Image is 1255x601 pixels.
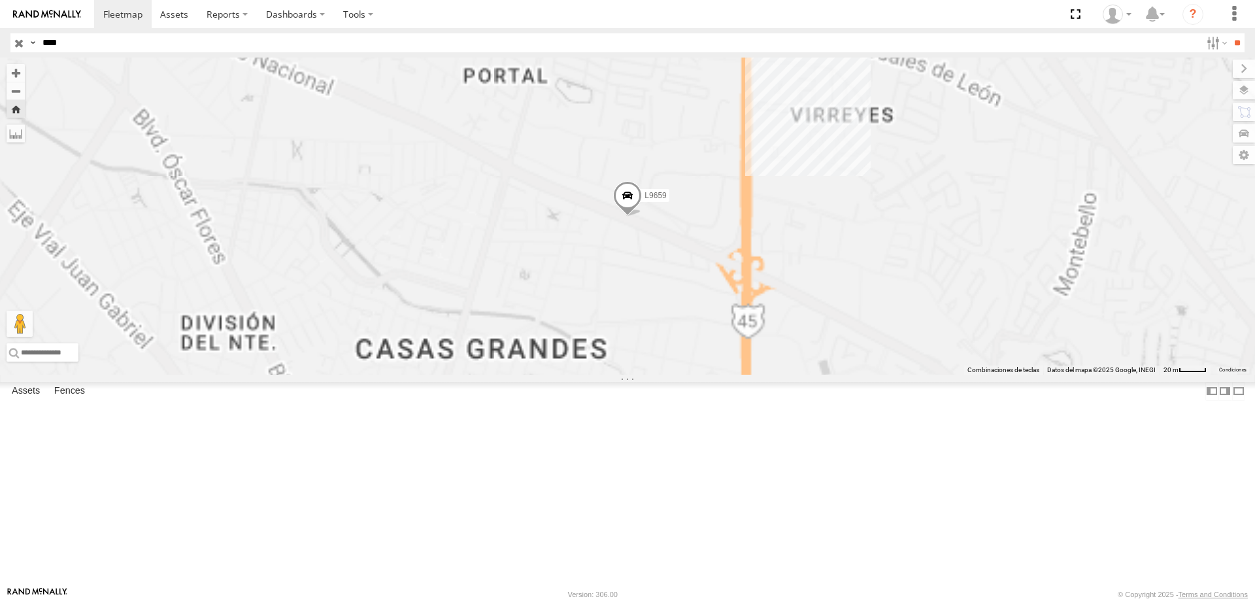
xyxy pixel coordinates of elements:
[1201,33,1230,52] label: Search Filter Options
[1182,4,1203,25] i: ?
[5,382,46,400] label: Assets
[644,191,666,200] span: L9659
[7,124,25,143] label: Measure
[7,64,25,82] button: Zoom in
[27,33,38,52] label: Search Query
[48,382,92,400] label: Fences
[1160,366,1211,375] button: Escala del mapa: 20 m por 39 píxeles
[1233,146,1255,164] label: Map Settings
[1163,366,1179,373] span: 20 m
[7,588,67,601] a: Visit our Website
[13,10,81,19] img: rand-logo.svg
[7,82,25,100] button: Zoom out
[1098,5,1136,24] div: MANUEL HERNANDEZ
[1205,382,1218,401] label: Dock Summary Table to the Left
[1179,591,1248,598] a: Terms and Conditions
[7,100,25,118] button: Zoom Home
[1218,382,1231,401] label: Dock Summary Table to the Right
[7,311,33,337] button: Arrastra el hombrecito naranja al mapa para abrir Street View
[967,366,1039,375] button: Combinaciones de teclas
[1047,366,1156,373] span: Datos del mapa ©2025 Google, INEGI
[1219,368,1247,373] a: Condiciones (se abre en una nueva pestaña)
[1118,591,1248,598] div: © Copyright 2025 -
[568,591,618,598] div: Version: 306.00
[1232,382,1245,401] label: Hide Summary Table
